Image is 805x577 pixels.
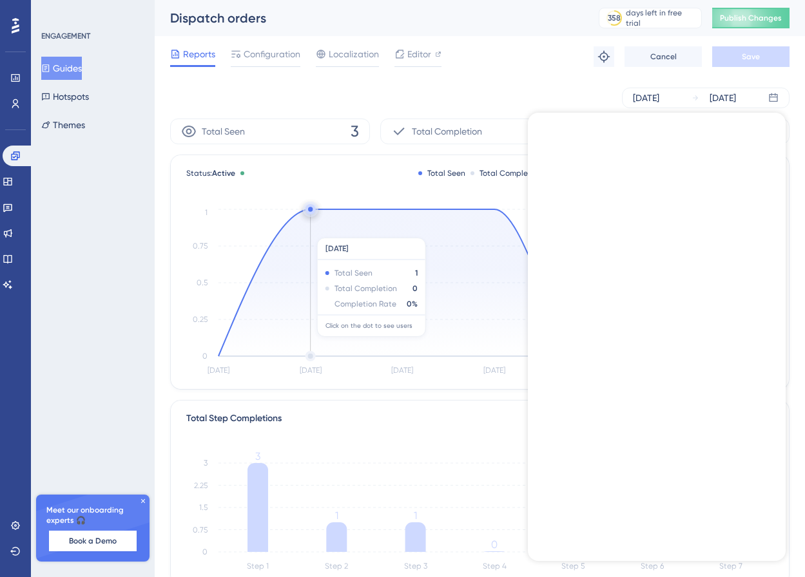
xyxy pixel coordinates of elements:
span: 3 [351,121,359,142]
button: Save [712,46,790,67]
div: [DATE] [633,90,659,106]
div: Total Seen [418,168,465,178]
tspan: Step 1 [247,562,269,571]
span: Cancel [650,52,677,62]
span: Localization [329,46,379,62]
tspan: [DATE] [483,366,505,375]
tspan: 0.25 [193,315,208,324]
span: Total Seen [202,124,245,139]
tspan: Step 7 [719,562,742,571]
iframe: UserGuiding AI Assistant [528,113,786,561]
span: Status: [186,168,235,178]
span: Reports [183,46,215,62]
span: Active [212,169,235,178]
span: Save [742,52,760,62]
tspan: [DATE] [300,366,322,375]
tspan: Step 3 [404,562,427,571]
tspan: 3 [204,459,208,468]
button: Book a Demo [49,531,137,551]
button: Publish Changes [712,8,790,28]
tspan: 1 [205,208,208,217]
span: Meet our onboarding experts 🎧 [46,505,139,525]
tspan: Step 2 [325,562,348,571]
div: Total Step Completions [186,411,282,426]
span: Book a Demo [69,536,117,546]
tspan: 3 [255,450,260,462]
span: Publish Changes [720,13,782,23]
tspan: 1 [335,509,338,522]
tspan: 0.5 [197,278,208,287]
span: Configuration [244,46,300,62]
div: days left in free trial [626,8,697,28]
tspan: [DATE] [391,366,413,375]
div: Dispatch orders [170,9,567,27]
tspan: 1.5 [199,503,208,512]
tspan: 1 [414,509,417,522]
tspan: 0 [491,538,498,551]
tspan: Step 4 [483,562,507,571]
tspan: Step 6 [641,562,664,571]
tspan: 0.75 [193,525,208,534]
tspan: 0 [202,547,208,556]
div: 358 [608,13,621,23]
tspan: [DATE] [208,366,229,375]
div: [DATE] [710,90,736,106]
tspan: Step 5 [561,562,585,571]
tspan: 0 [202,352,208,361]
div: Total Completion [470,168,542,178]
tspan: 0.75 [193,241,208,251]
span: Editor [407,46,431,62]
tspan: 2.25 [194,481,208,490]
button: Cancel [625,46,702,67]
span: Total Completion [412,124,482,139]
